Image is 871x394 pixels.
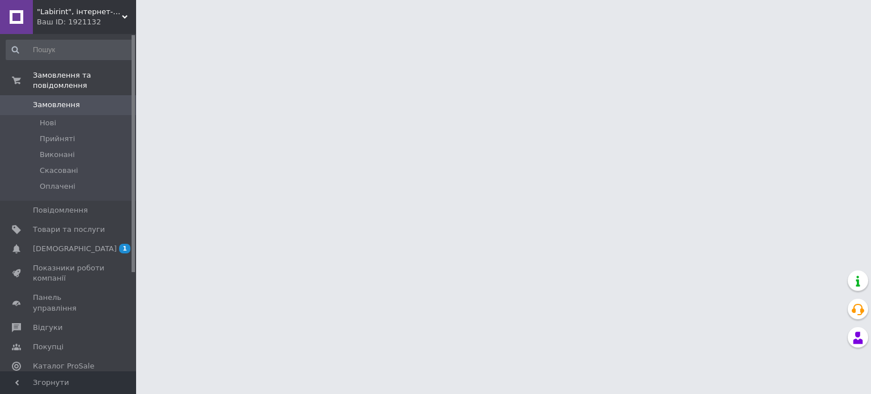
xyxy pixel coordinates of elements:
span: Показники роботи компанії [33,263,105,283]
div: Ваш ID: 1921132 [37,17,136,27]
span: Каталог ProSale [33,361,94,371]
input: Пошук [6,40,134,60]
span: Панель управління [33,293,105,313]
span: Скасовані [40,166,78,176]
span: Повідомлення [33,205,88,215]
span: "Labirint", інтернет-магазин [37,7,122,17]
span: Товари та послуги [33,224,105,235]
span: Замовлення [33,100,80,110]
span: Покупці [33,342,64,352]
span: [DEMOGRAPHIC_DATA] [33,244,117,254]
span: Виконані [40,150,75,160]
span: Оплачені [40,181,75,192]
span: Нові [40,118,56,128]
span: Прийняті [40,134,75,144]
span: Замовлення та повідомлення [33,70,136,91]
span: Відгуки [33,323,62,333]
span: 1 [119,244,130,253]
